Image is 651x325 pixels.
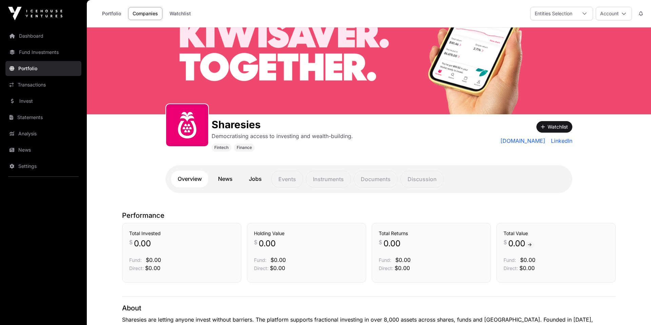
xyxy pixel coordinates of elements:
[271,256,286,263] span: $0.00
[395,265,410,271] span: $0.00
[531,7,576,20] div: Entities Selection
[242,171,269,188] a: Jobs
[536,121,572,133] button: Watchlist
[254,257,267,263] span: Fund:
[98,7,125,20] a: Portfolio
[508,238,534,249] span: 0.00
[145,265,160,271] span: $0.00
[237,145,252,150] span: Finance
[504,257,516,263] span: Fund:
[5,94,81,109] a: Invest
[306,171,351,188] p: Instruments
[146,256,161,263] span: $0.00
[211,171,239,188] a: News
[5,142,81,157] a: News
[379,257,391,263] span: Fund:
[520,256,535,263] span: $0.00
[519,265,535,271] span: $0.00
[5,61,81,76] a: Portfolio
[5,28,81,43] a: Dashboard
[254,238,257,246] span: $
[129,238,133,246] span: $
[379,238,382,246] span: $
[169,107,205,144] img: sharesies_logo.jpeg
[122,211,616,220] p: Performance
[504,265,518,271] span: Direct:
[5,126,81,141] a: Analysis
[5,110,81,125] a: Statements
[212,132,353,140] p: Democratising access to investing and wealth-building.
[548,137,572,145] a: LinkedIn
[354,171,398,188] p: Documents
[128,7,162,20] a: Companies
[5,159,81,174] a: Settings
[5,77,81,92] a: Transactions
[617,292,651,325] iframe: Chat Widget
[270,265,285,271] span: $0.00
[379,230,484,237] h3: Total Returns
[8,7,62,20] img: Icehouse Ventures Logo
[171,171,567,188] nav: Tabs
[129,257,142,263] span: Fund:
[400,171,444,188] p: Discussion
[271,171,303,188] p: Events
[122,303,616,313] p: About
[504,238,507,246] span: $
[129,230,234,237] h3: Total Invested
[214,145,229,150] span: Fintech
[596,7,632,20] button: Account
[165,7,195,20] a: Watchlist
[395,256,411,263] span: $0.00
[504,230,609,237] h3: Total Value
[87,27,651,114] img: Sharesies
[212,118,353,131] h1: Sharesies
[5,45,81,60] a: Fund Investments
[379,265,393,271] span: Direct:
[254,230,359,237] h3: Holding Value
[500,137,546,145] a: [DOMAIN_NAME]
[134,238,151,249] span: 0.00
[129,265,144,271] span: Direct:
[254,265,269,271] span: Direct:
[383,238,400,249] span: 0.00
[259,238,276,249] span: 0.00
[171,171,209,188] a: Overview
